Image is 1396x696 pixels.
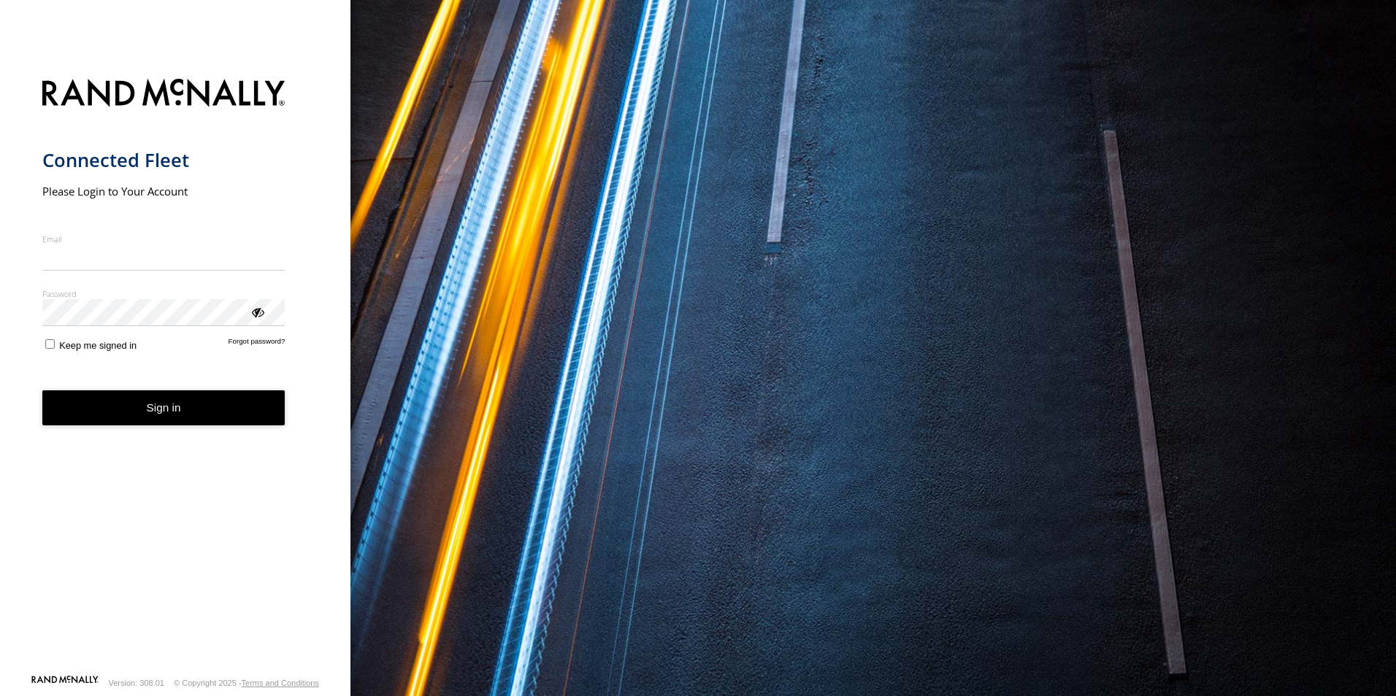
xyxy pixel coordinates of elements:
[42,288,285,299] label: Password
[242,678,319,687] a: Terms and Conditions
[42,184,285,198] h2: Please Login to Your Account
[42,76,285,113] img: Rand McNally
[250,304,264,319] div: ViewPassword
[59,340,137,351] span: Keep me signed in
[109,678,164,687] div: Version: 308.01
[174,678,319,687] div: © Copyright 2025 -
[42,390,285,426] button: Sign in
[229,337,285,351] a: Forgot password?
[42,70,309,674] form: main
[31,676,99,690] a: Visit our Website
[42,233,285,244] label: Email
[42,148,285,172] h1: Connected Fleet
[45,339,55,349] input: Keep me signed in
